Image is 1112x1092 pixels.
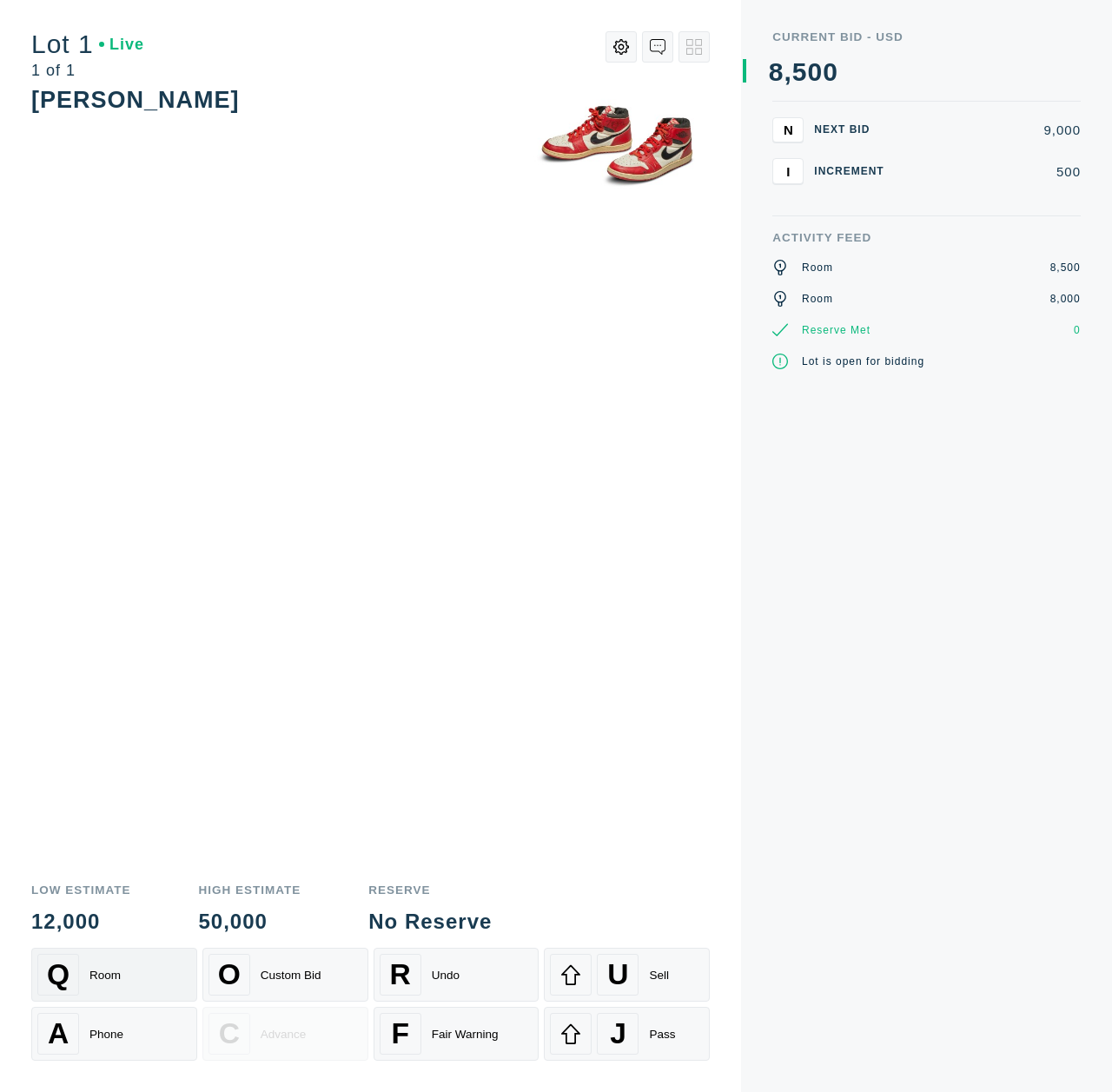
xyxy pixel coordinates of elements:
[368,911,492,932] div: No Reserve
[48,1017,69,1050] span: A
[769,59,784,85] div: 8
[374,948,539,1002] button: RUndo
[772,232,1081,244] div: Activity Feed
[607,958,628,991] span: U
[786,164,790,179] span: I
[1050,291,1081,307] div: 8,000
[823,59,838,85] div: 0
[544,1007,710,1061] button: JPass
[261,969,321,982] div: Custom Bid
[368,884,492,897] div: Reserve
[903,165,1081,178] div: 500
[808,59,824,85] div: 0
[374,1007,539,1061] button: FFair Warning
[1074,322,1081,338] div: 0
[218,958,241,991] span: O
[802,322,870,338] div: Reserve Met
[219,1017,240,1050] span: C
[432,969,460,982] div: Undo
[391,1017,409,1050] span: F
[31,31,144,57] div: Lot 1
[89,969,121,982] div: Room
[199,884,301,897] div: High Estimate
[784,59,792,320] div: ,
[31,63,144,78] div: 1 of 1
[390,958,411,991] span: R
[31,1007,197,1061] button: APhone
[1050,260,1081,275] div: 8,500
[89,1028,123,1041] div: Phone
[802,260,833,275] div: Room
[610,1017,626,1050] span: J
[432,1028,499,1041] div: Fair Warning
[772,117,804,143] button: N
[202,1007,368,1061] button: CAdvance
[47,958,69,991] span: Q
[792,59,808,85] div: 5
[261,1028,307,1041] div: Advance
[99,36,144,52] div: Live
[544,948,710,1002] button: USell
[649,1028,675,1041] div: Pass
[802,291,833,307] div: Room
[814,166,892,176] div: Increment
[31,87,240,113] div: [PERSON_NAME]
[202,948,368,1002] button: OCustom Bid
[802,354,924,369] div: Lot is open for bidding
[772,158,804,184] button: I
[649,969,669,982] div: Sell
[31,884,131,897] div: Low Estimate
[814,124,892,135] div: Next Bid
[903,123,1081,136] div: 9,000
[31,948,197,1002] button: QRoom
[199,911,301,932] div: 50,000
[772,31,1081,43] div: Current Bid - USD
[31,911,131,932] div: 12,000
[784,122,793,137] span: N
